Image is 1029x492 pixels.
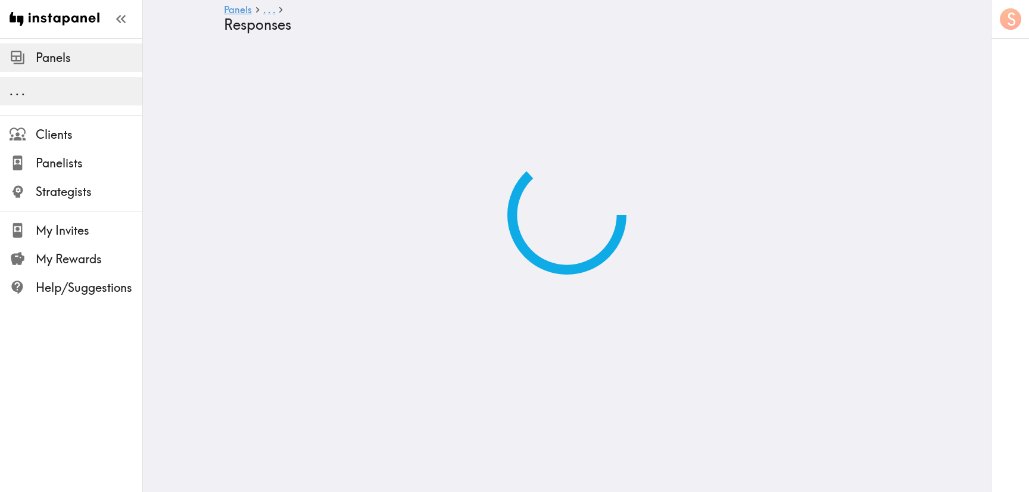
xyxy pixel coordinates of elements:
span: Panelists [36,155,142,172]
span: . [263,4,266,15]
span: Strategists [36,183,142,200]
button: S [999,7,1022,31]
span: Help/Suggestions [36,279,142,296]
span: Panels [36,49,142,66]
span: My Rewards [36,251,142,267]
span: . [15,83,19,98]
span: Clients [36,126,142,143]
span: My Invites [36,222,142,239]
h4: Responses [224,16,900,33]
span: . [10,83,13,98]
a: ... [263,5,275,16]
a: Panels [224,5,252,16]
span: . [273,4,275,15]
span: . [21,83,25,98]
span: . [268,4,270,15]
span: S [1007,9,1016,30]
